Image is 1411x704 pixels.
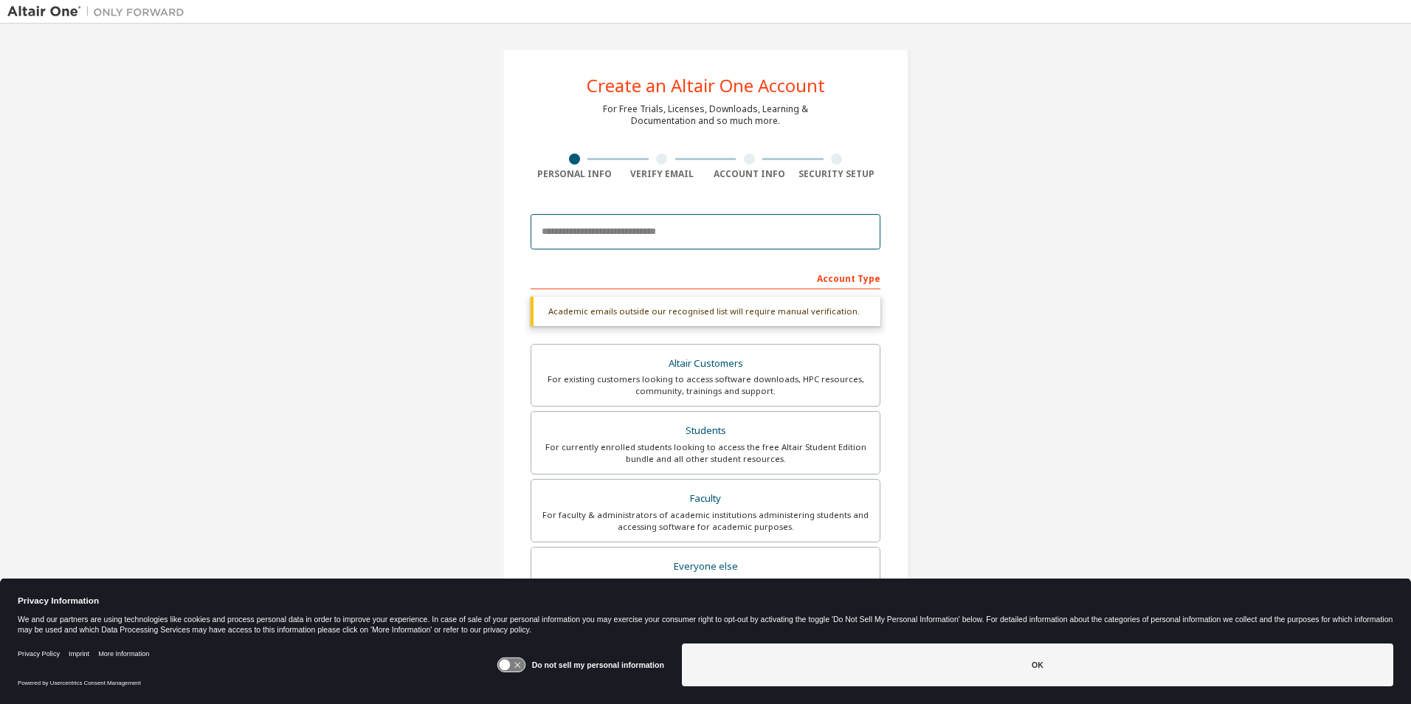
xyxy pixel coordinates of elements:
div: Altair Customers [540,353,871,374]
div: Verify Email [618,168,706,180]
div: Students [540,421,871,441]
div: Faculty [540,489,871,509]
div: Account Type [531,266,880,289]
div: For existing customers looking to access software downloads, HPC resources, community, trainings ... [540,373,871,397]
div: Everyone else [540,556,871,577]
div: Create an Altair One Account [587,77,825,94]
div: For individuals, businesses and everyone else looking to try Altair software and explore our prod... [540,577,871,601]
div: Account Info [705,168,793,180]
div: For faculty & administrators of academic institutions administering students and accessing softwa... [540,509,871,533]
div: For currently enrolled students looking to access the free Altair Student Edition bundle and all ... [540,441,871,465]
img: Altair One [7,4,192,19]
div: Academic emails outside our recognised list will require manual verification. [531,297,880,326]
div: For Free Trials, Licenses, Downloads, Learning & Documentation and so much more. [603,103,808,127]
div: Personal Info [531,168,618,180]
div: Security Setup [793,168,881,180]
